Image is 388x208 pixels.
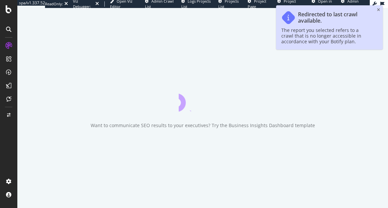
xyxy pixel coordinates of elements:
div: The report you selected refers to a crawl that is no longer accessible in accordance with your Bo... [281,27,371,44]
div: animation [179,88,227,111]
div: close toast [377,8,380,12]
div: ReadOnly: [45,1,63,7]
div: Want to communicate SEO results to your executives? Try the Business Insights Dashboard template [91,122,315,129]
div: Redirected to last crawl available. [298,11,371,24]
